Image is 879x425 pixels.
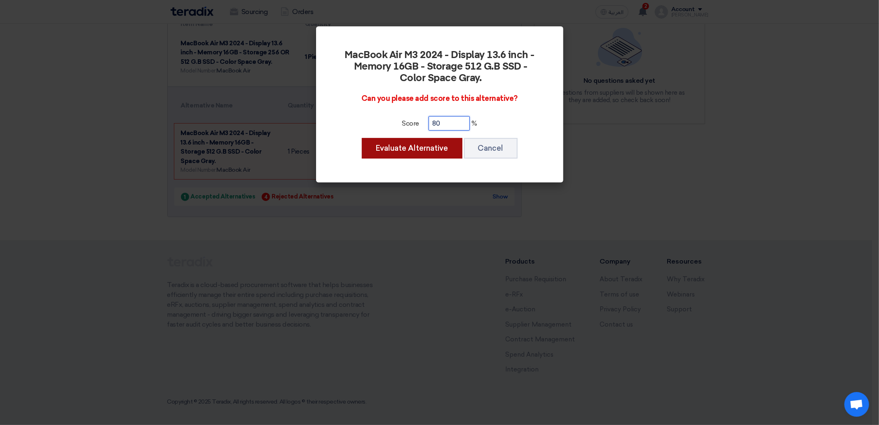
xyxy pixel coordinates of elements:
span: Can you please add score to this alternative? [361,94,518,103]
label: Score [402,119,419,128]
div: % [339,116,540,131]
input: Please enter the technical evaluation for this alternative item... [429,116,470,131]
a: Open chat [844,392,869,417]
button: Cancel [464,138,518,159]
h2: MacBook Air M3 2024 - Display 13.6 inch - Memory 16GB - Storage 512 G.B SSD - Color Space Gray. [339,49,540,84]
button: Evaluate Alternative [362,138,462,159]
